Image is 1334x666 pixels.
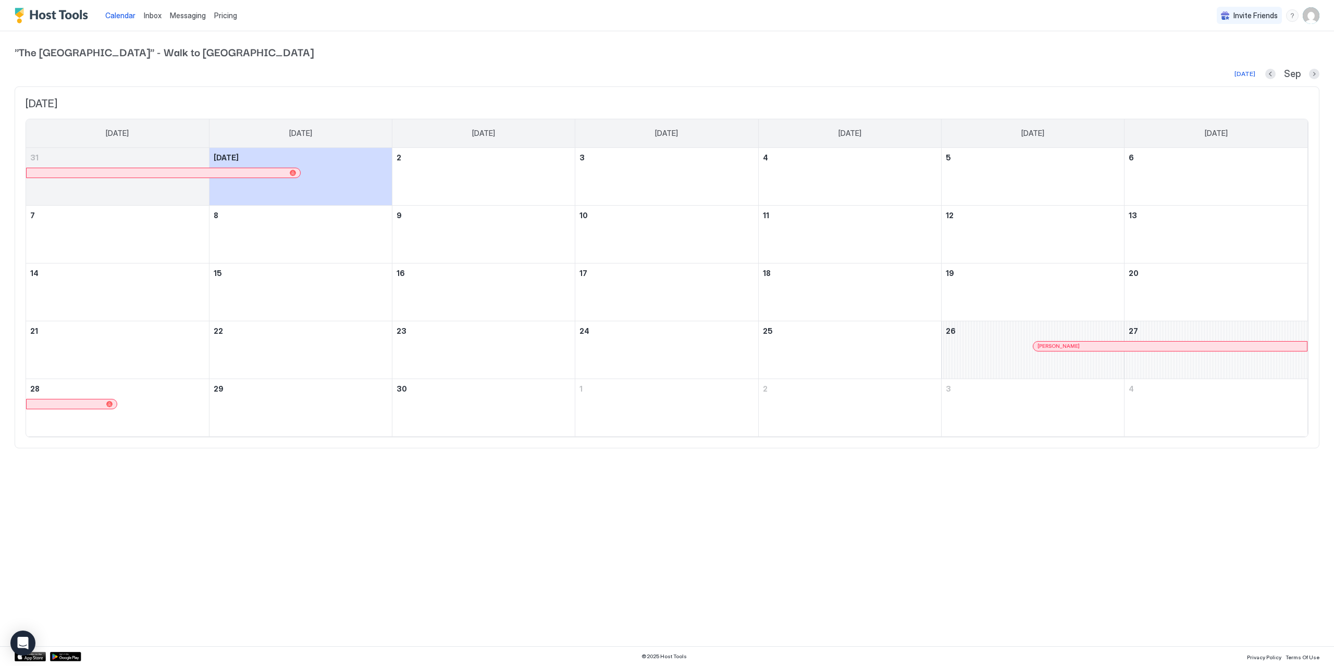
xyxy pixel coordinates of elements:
[941,321,1124,379] td: September 26, 2025
[838,129,861,138] span: [DATE]
[575,205,758,263] td: September 10, 2025
[30,153,39,162] span: 31
[941,205,1124,263] td: September 12, 2025
[50,652,81,661] a: Google Play Store
[1194,119,1238,147] a: Saturday
[392,206,575,225] a: September 9, 2025
[579,384,583,393] span: 1
[946,211,954,220] span: 12
[170,10,206,21] a: Messaging
[392,148,575,167] a: September 2, 2025
[942,148,1124,167] a: September 5, 2025
[946,153,951,162] span: 5
[397,326,406,335] span: 23
[397,269,405,278] span: 16
[763,269,771,278] span: 18
[763,211,769,220] span: 11
[1129,326,1138,335] span: 27
[26,205,209,263] td: September 7, 2025
[105,11,135,20] span: Calendar
[209,321,392,341] a: September 22, 2025
[828,119,872,147] a: Thursday
[575,379,758,398] a: October 1, 2025
[763,384,768,393] span: 2
[26,321,209,379] td: September 21, 2025
[214,211,218,220] span: 8
[1125,148,1307,206] td: September 6, 2025
[30,269,39,278] span: 14
[1125,379,1307,436] td: October 4, 2025
[26,379,209,398] a: September 28, 2025
[26,379,209,436] td: September 28, 2025
[655,129,678,138] span: [DATE]
[575,379,758,436] td: October 1, 2025
[941,379,1124,436] td: October 3, 2025
[1205,129,1228,138] span: [DATE]
[759,206,941,225] a: September 11, 2025
[105,10,135,21] a: Calendar
[1247,654,1281,660] span: Privacy Policy
[579,326,589,335] span: 24
[1233,11,1278,20] span: Invite Friends
[942,263,1124,283] a: September 19, 2025
[214,269,222,278] span: 15
[579,269,587,278] span: 17
[641,653,687,660] span: © 2025 Host Tools
[1125,321,1307,341] a: September 27, 2025
[289,129,312,138] span: [DATE]
[1037,343,1303,349] div: [PERSON_NAME]
[1129,153,1134,162] span: 6
[397,153,401,162] span: 2
[15,8,93,23] a: Host Tools Logo
[1125,263,1307,321] td: September 20, 2025
[575,148,758,167] a: September 3, 2025
[392,379,575,398] a: September 30, 2025
[1286,9,1299,22] div: menu
[392,321,575,379] td: September 23, 2025
[1011,119,1055,147] a: Friday
[575,321,758,341] a: September 24, 2025
[1286,651,1319,662] a: Terms Of Use
[1265,69,1276,79] button: Previous month
[214,384,224,393] span: 29
[1284,68,1301,80] span: Sep
[1286,654,1319,660] span: Terms Of Use
[575,321,758,379] td: September 24, 2025
[759,321,941,341] a: September 25, 2025
[209,148,392,206] td: September 1, 2025
[30,211,35,220] span: 7
[1129,384,1134,393] span: 4
[15,652,46,661] a: App Store
[10,631,35,656] div: Open Intercom Messenger
[209,206,392,225] a: September 8, 2025
[758,263,941,321] td: September 18, 2025
[1021,129,1044,138] span: [DATE]
[392,263,575,321] td: September 16, 2025
[170,11,206,20] span: Messaging
[1247,651,1281,662] a: Privacy Policy
[1234,69,1255,79] div: [DATE]
[1129,211,1137,220] span: 13
[462,119,505,147] a: Tuesday
[30,326,38,335] span: 21
[942,321,1124,341] a: September 26, 2025
[763,153,768,162] span: 4
[209,379,392,398] a: September 29, 2025
[942,206,1124,225] a: September 12, 2025
[579,153,585,162] span: 3
[26,206,209,225] a: September 7, 2025
[392,205,575,263] td: September 9, 2025
[946,384,951,393] span: 3
[214,11,237,20] span: Pricing
[106,129,129,138] span: [DATE]
[209,263,392,283] a: September 15, 2025
[758,148,941,206] td: September 4, 2025
[575,148,758,206] td: September 3, 2025
[575,263,758,321] td: September 17, 2025
[209,148,392,167] a: September 1, 2025
[392,263,575,283] a: September 16, 2025
[144,11,162,20] span: Inbox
